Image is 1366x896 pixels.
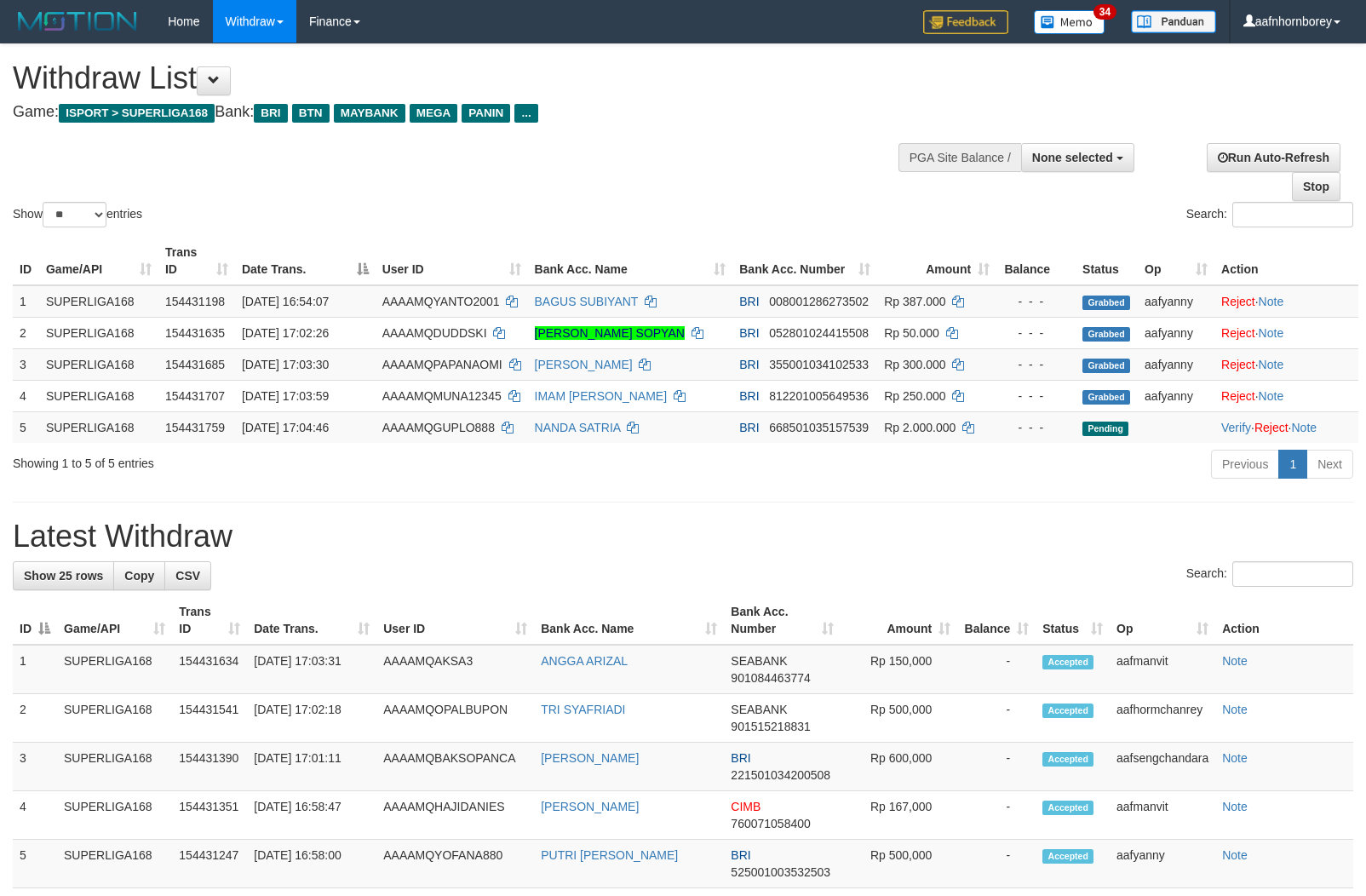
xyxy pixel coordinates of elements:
[1110,694,1215,743] td: aafhormchanrey
[739,358,759,371] span: BRI
[884,295,945,308] span: Rp 387.000
[1082,422,1128,436] span: Pending
[13,61,893,95] h1: Withdraw List
[1215,596,1353,645] th: Action
[1082,359,1130,373] span: Grabbed
[164,561,211,590] a: CSV
[731,848,750,862] span: BRI
[535,358,633,371] a: [PERSON_NAME]
[247,791,376,840] td: [DATE] 16:58:47
[124,569,154,583] span: Copy
[1003,419,1069,436] div: - - -
[1254,421,1289,434] a: Reject
[898,143,1021,172] div: PGA Site Balance /
[541,703,625,716] a: TRI SYAFRIADI
[769,358,869,371] span: Copy 355001034102533 to clipboard
[1211,450,1279,479] a: Previous
[462,104,510,123] span: PANIN
[534,596,724,645] th: Bank Acc. Name: activate to sort column ascending
[1222,703,1248,716] a: Note
[1110,596,1215,645] th: Op: activate to sort column ascending
[242,295,329,308] span: [DATE] 16:54:07
[1036,596,1110,645] th: Status: activate to sort column ascending
[39,317,158,348] td: SUPERLIGA168
[172,645,247,694] td: 154431634
[1138,380,1214,411] td: aafyanny
[731,751,750,765] span: BRI
[731,817,810,830] span: Copy 760071058400 to clipboard
[410,104,458,123] span: MEGA
[1214,285,1358,318] td: ·
[1138,285,1214,318] td: aafyanny
[996,237,1076,285] th: Balance
[1082,327,1130,342] span: Grabbed
[731,703,787,716] span: SEABANK
[13,520,1353,554] h1: Latest Withdraw
[1138,317,1214,348] td: aafyanny
[13,791,57,840] td: 4
[884,358,945,371] span: Rp 300.000
[841,694,957,743] td: Rp 500,000
[957,645,1036,694] td: -
[535,421,621,434] a: NANDA SATRIA
[39,380,158,411] td: SUPERLIGA168
[1292,421,1317,434] a: Note
[1292,172,1340,201] a: Stop
[528,237,733,285] th: Bank Acc. Name: activate to sort column ascending
[841,596,957,645] th: Amount: activate to sort column ascending
[158,237,235,285] th: Trans ID: activate to sort column ascending
[13,9,142,34] img: MOTION_logo.png
[1259,295,1284,308] a: Note
[59,104,215,123] span: ISPORT > SUPERLIGA168
[43,202,106,227] select: Showentries
[13,202,142,227] label: Show entries
[1138,348,1214,380] td: aafyanny
[1003,293,1069,310] div: - - -
[535,326,685,340] a: [PERSON_NAME] SOPYAN
[376,596,534,645] th: User ID: activate to sort column ascending
[247,645,376,694] td: [DATE] 17:03:31
[541,800,639,813] a: [PERSON_NAME]
[172,840,247,888] td: 154431247
[242,326,329,340] span: [DATE] 17:02:26
[957,596,1036,645] th: Balance: activate to sort column ascending
[1082,296,1130,310] span: Grabbed
[841,743,957,791] td: Rp 600,000
[376,840,534,888] td: AAAAMQYOFANA880
[13,411,39,443] td: 5
[1232,202,1353,227] input: Search:
[39,411,158,443] td: SUPERLIGA168
[957,840,1036,888] td: -
[1221,358,1255,371] a: Reject
[1221,421,1251,434] a: Verify
[1032,151,1113,164] span: None selected
[877,237,996,285] th: Amount: activate to sort column ascending
[1093,4,1116,20] span: 34
[1232,561,1353,587] input: Search:
[1042,655,1093,669] span: Accepted
[1110,791,1215,840] td: aafmanvit
[957,791,1036,840] td: -
[57,645,172,694] td: SUPERLIGA168
[841,791,957,840] td: Rp 167,000
[884,421,956,434] span: Rp 2.000.000
[514,104,537,123] span: ...
[957,694,1036,743] td: -
[769,295,869,308] span: Copy 008001286273502 to clipboard
[57,840,172,888] td: SUPERLIGA168
[242,389,329,403] span: [DATE] 17:03:59
[235,237,376,285] th: Date Trans.: activate to sort column descending
[724,596,841,645] th: Bank Acc. Number: activate to sort column ascending
[13,694,57,743] td: 2
[535,295,639,308] a: BAGUS SUBIYANT
[1214,348,1358,380] td: ·
[1259,389,1284,403] a: Note
[1221,326,1255,340] a: Reject
[57,596,172,645] th: Game/API: activate to sort column ascending
[13,448,556,472] div: Showing 1 to 5 of 5 entries
[732,237,877,285] th: Bank Acc. Number: activate to sort column ascending
[13,237,39,285] th: ID
[1042,849,1093,864] span: Accepted
[1034,10,1105,34] img: Button%20Memo.svg
[172,743,247,791] td: 154431390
